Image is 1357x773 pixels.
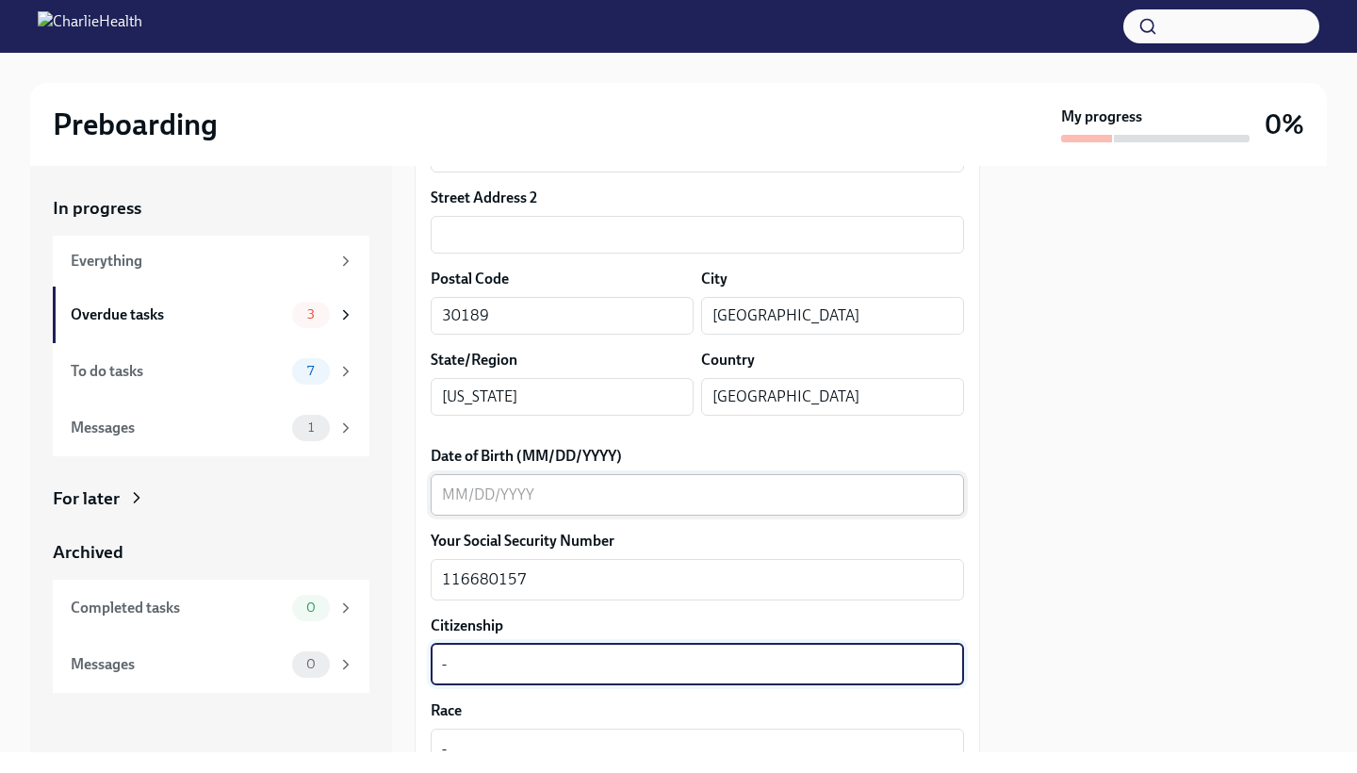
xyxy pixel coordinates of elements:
[431,531,964,551] label: Your Social Security Number
[297,420,325,435] span: 1
[431,188,537,208] label: Street Address 2
[296,307,326,321] span: 3
[431,446,964,467] label: Date of Birth (MM/DD/YYYY)
[53,236,369,287] a: Everything
[53,400,369,456] a: Messages1
[53,106,218,143] h2: Preboarding
[296,364,325,378] span: 7
[71,418,285,438] div: Messages
[295,600,327,615] span: 0
[53,287,369,343] a: Overdue tasks3
[38,11,142,41] img: CharlieHealth
[442,653,953,676] textarea: -
[71,598,285,618] div: Completed tasks
[71,304,285,325] div: Overdue tasks
[701,350,755,370] label: Country
[53,580,369,636] a: Completed tasks0
[1265,107,1304,141] h3: 0%
[71,251,330,271] div: Everything
[53,343,369,400] a: To do tasks7
[53,540,369,565] a: Archived
[442,568,953,591] textarea: 116680157
[53,196,369,221] a: In progress
[71,361,285,382] div: To do tasks
[701,269,728,289] label: City
[53,486,120,511] div: For later
[431,350,517,370] label: State/Region
[431,616,964,636] label: Citizenship
[1061,107,1142,127] strong: My progress
[442,738,953,761] textarea: -
[53,486,369,511] a: For later
[431,700,964,721] label: Race
[71,654,285,675] div: Messages
[53,636,369,693] a: Messages0
[295,657,327,671] span: 0
[431,269,509,289] label: Postal Code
